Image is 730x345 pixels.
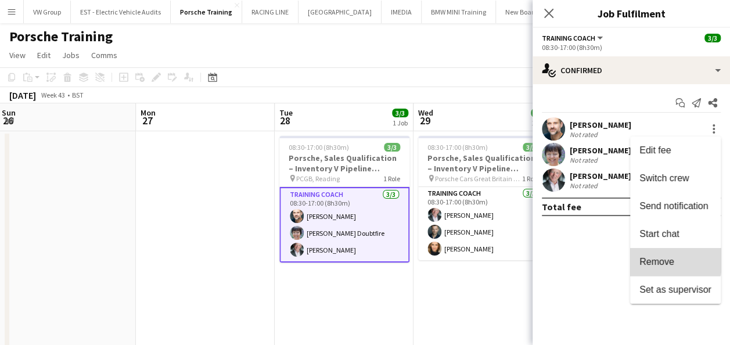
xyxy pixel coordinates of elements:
button: Edit fee [630,136,721,164]
button: Switch crew [630,164,721,192]
span: Start chat [639,229,679,239]
button: Set as supervisor [630,276,721,304]
span: Edit fee [639,145,671,155]
button: Send notification [630,192,721,220]
span: Set as supervisor [639,285,711,294]
button: Remove [630,248,721,276]
span: Send notification [639,201,708,211]
span: Switch crew [639,173,689,183]
span: Remove [639,257,674,267]
button: Start chat [630,220,721,248]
